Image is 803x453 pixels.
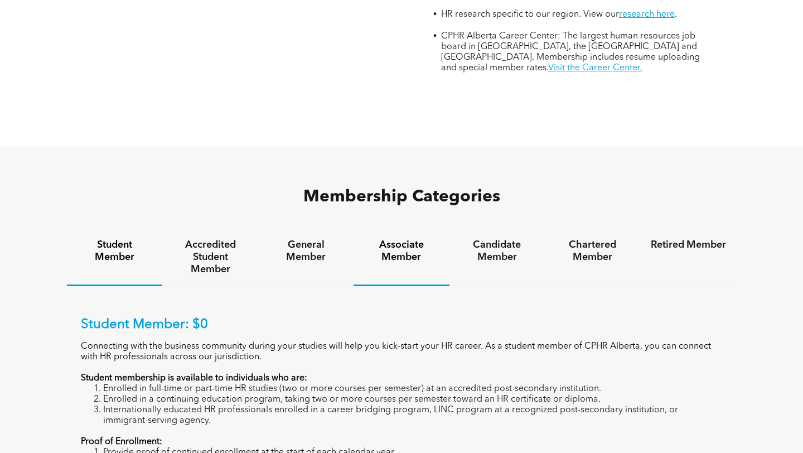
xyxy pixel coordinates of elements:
[77,239,152,263] h4: Student Member
[619,10,675,19] a: research here
[459,239,535,263] h4: Candidate Member
[364,239,439,263] h4: Associate Member
[81,374,307,383] strong: Student membership is available to individuals who are:
[548,64,642,73] a: Visit the Career Center.
[81,437,162,446] strong: Proof of Enrollment:
[81,317,722,333] p: Student Member: $0
[268,239,344,263] h4: General Member
[81,341,722,363] p: Connecting with the business community during your studies will help you kick-start your HR caree...
[555,239,630,263] h4: Chartered Member
[172,239,248,276] h4: Accredited Student Member
[441,10,619,19] span: HR research specific to our region. View our
[651,239,726,251] h4: Retired Member
[441,32,700,73] span: CPHR Alberta Career Center: The largest human resources job board in [GEOGRAPHIC_DATA], the [GEOG...
[303,189,500,205] span: Membership Categories
[103,384,722,394] li: Enrolled in full-time or part-time HR studies (two or more courses per semester) at an accredited...
[103,405,722,426] li: Internationally educated HR professionals enrolled in a career bridging program, LINC program at ...
[103,394,722,405] li: Enrolled in a continuing education program, taking two or more courses per semester toward an HR ...
[675,10,677,19] span: .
